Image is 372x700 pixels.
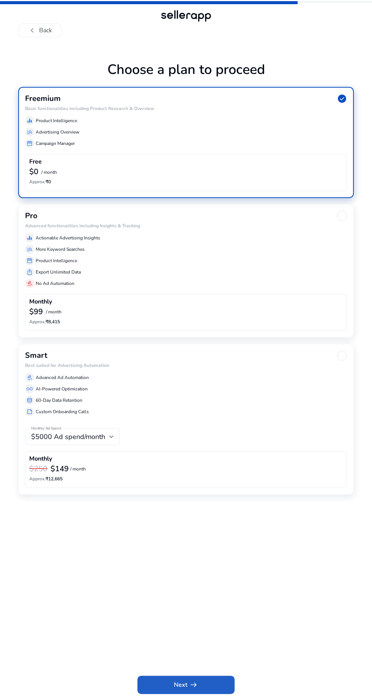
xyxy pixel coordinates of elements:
span: equalizer [27,235,33,241]
span: Next [174,680,198,689]
span: Approx. [29,179,46,185]
mat-label: Monthly Ad Spend [31,426,61,431]
b: $99 [29,307,43,317]
button: chevron_leftBack [18,24,61,37]
b: $149 [50,464,69,474]
h6: Advanced functionalities including Insights & Tracking [25,223,347,228]
h6: ₹0 [29,179,343,184]
p: Product Intelligence [36,257,77,264]
h6: Basic functionalities including Product Research & Overview [25,106,347,111]
h4: Free [29,158,42,165]
p: Product Intelligence [36,117,77,124]
span: check_circle [337,94,347,104]
h6: ₹12,665 [29,476,343,481]
span: arrow_right_alt [189,680,198,689]
h6: Best suited for Advertising Automation [25,363,347,368]
span: Approx. [29,319,46,325]
p: More Keyword Searches [36,246,85,253]
p: Custom Onboarding Calls [36,408,89,415]
p: / month [46,310,61,315]
span: database [27,397,33,403]
p: AI-Powered Optimization [36,385,88,392]
button: Nextarrow_right_alt [137,676,235,694]
h6: ₹8,415 [29,319,343,324]
p: No Ad Automation [36,280,74,287]
span: all_inclusive [27,386,33,392]
h3: Smart [25,351,47,360]
h3: Pro [25,211,38,220]
p: 60-Day Data Retention [36,397,82,404]
h3: Freemium [25,94,61,103]
p: Actionable Advertising Insights [36,234,100,241]
span: summarize [27,409,33,415]
h1: Choose a plan to proceed [18,61,354,87]
span: ios_share [27,269,33,275]
p: Campaign Manager [36,140,75,147]
p: / month [70,467,86,472]
span: manage_search [27,246,33,252]
h4: Monthly [29,455,52,462]
span: gavel [27,280,33,286]
span: $5000 Ad spend/month [31,432,105,441]
h3: $250 [29,464,47,473]
span: equalizer [27,118,33,124]
span: Approx. [29,476,46,482]
p: Advertising Overview [36,129,79,135]
span: gavel [27,374,33,381]
p: / month [41,170,57,175]
p: Advanced Ad Automation [36,374,89,381]
span: chevron_left [28,26,37,35]
p: Export Unlimited Data [36,269,81,275]
h4: Monthly [29,298,52,305]
span: manage_search [27,129,33,135]
span: storefront [27,258,33,264]
span: storefront [27,140,33,146]
b: $0 [29,167,38,177]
